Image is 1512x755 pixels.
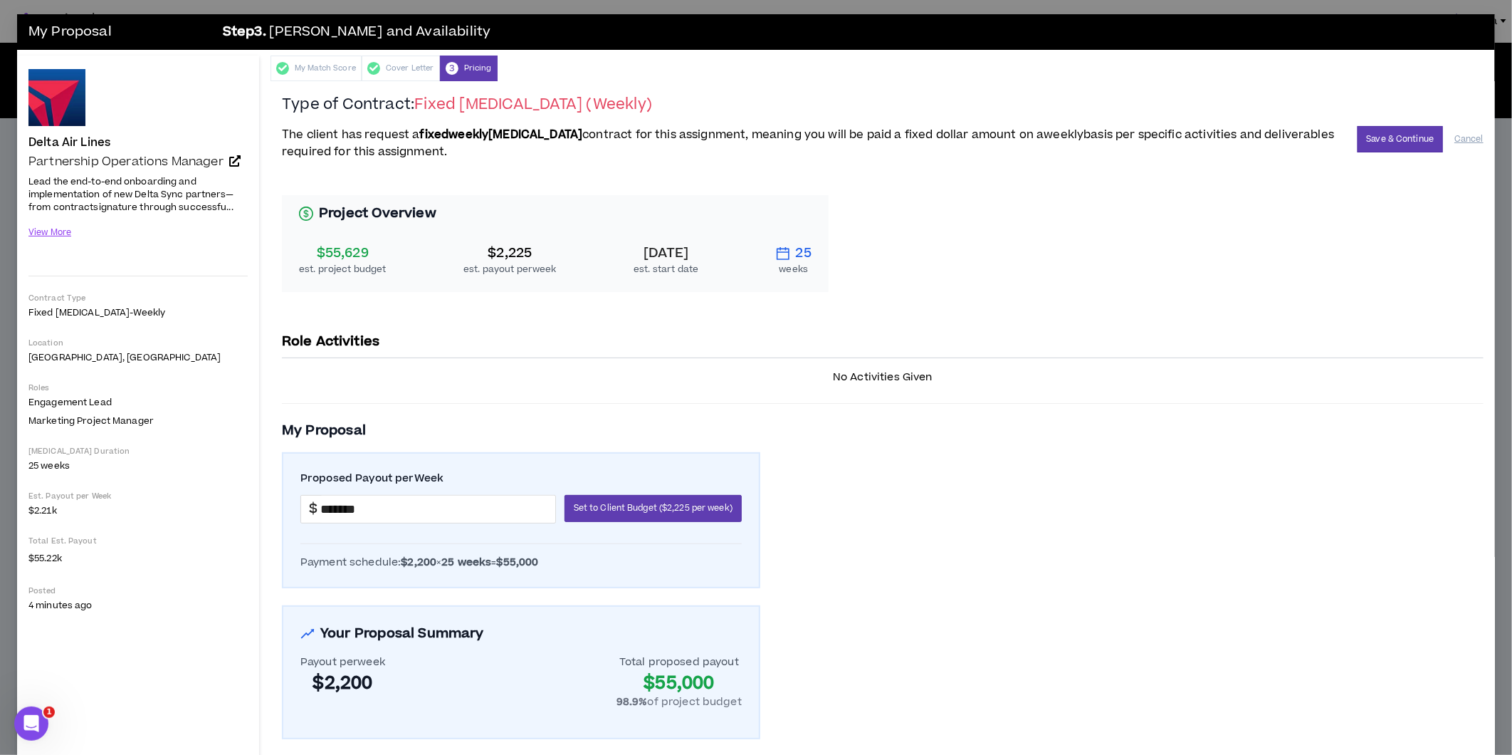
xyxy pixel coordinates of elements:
span: calendar [776,246,790,261]
p: Est. Payout per Week [28,491,248,501]
span: The client has request a contract for this assignment, meaning you will be paid a fixed dollar am... [282,127,1334,160]
div: $2,225 [463,244,557,264]
p: 25 weeks [28,459,248,472]
h3: Project Overview [299,204,812,224]
span: $55.22k [28,549,62,566]
b: $55,000 [497,555,539,570]
h2: Type of Contract: [282,95,1484,126]
div: $2,200 [300,672,385,695]
p: Lead the end-to-end onboarding and implementation of new Delta Sync partners—from contractsignatu... [28,174,248,214]
h3: Your Proposal Summary [300,624,742,644]
div: 25 [776,244,812,264]
p: No Activities Given [282,370,1484,385]
span: Engagement Lead [28,396,112,409]
div: $55,000 [616,672,742,695]
span: rise [300,627,315,641]
p: Contract Type [28,293,248,303]
div: Cover Letter [362,56,440,81]
iframe: Intercom live chat [14,707,48,741]
button: View More [28,220,71,245]
span: 3 [446,62,458,75]
button: Cancel [1454,127,1484,152]
button: Save & Continue [1358,126,1444,152]
p: [MEDICAL_DATA] Duration [28,446,248,457]
span: [PERSON_NAME] and Availability [270,22,491,43]
span: Fixed [MEDICAL_DATA] - weekly [28,306,165,319]
h3: My Proposal [282,421,1484,441]
p: Roles [28,382,248,393]
span: Fixed [MEDICAL_DATA] ( Weekly ) [414,94,652,115]
b: 25 weeks [441,555,491,570]
p: 4 minutes ago [28,599,248,612]
div: My Match Score [271,56,362,81]
div: Pricing [440,56,498,81]
p: Role Activities [282,326,1484,358]
span: dollar [299,207,313,221]
div: $55,629 [299,244,387,264]
div: Total proposed payout [616,655,742,670]
span: Marketing Project Manager [28,415,154,427]
p: Location [28,338,248,348]
span: Set to Client Budget ($2,225 per week) [574,501,733,515]
div: est. payout per week [463,264,557,275]
div: weeks [776,264,812,275]
b: Step 3 . [223,22,266,43]
p: [GEOGRAPHIC_DATA], [GEOGRAPHIC_DATA] [28,351,248,364]
b: fixed weekly [MEDICAL_DATA] [420,127,583,142]
h4: Delta Air Lines [28,136,110,149]
div: of project budget [616,695,742,709]
label: Proposed Payout per Week [300,471,742,486]
span: 1 [43,707,55,718]
b: $2,200 [401,555,436,570]
div: Payment schedule: × = [300,556,742,570]
div: est. project budget [299,264,387,275]
p: Total Est. Payout [28,536,248,546]
div: Payout per week [300,655,385,670]
div: [DATE] [634,244,698,264]
b: 98.9 % [616,694,648,709]
a: Partnership Operations Manager [28,155,248,169]
h3: My Proposal [28,18,214,46]
span: Partnership Operations Manager [28,153,224,170]
p: $2.21k [28,504,248,517]
button: Set to Client Budget ($2,225 per week) [565,495,742,522]
p: Posted [28,585,248,596]
div: est. start date [634,264,698,275]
